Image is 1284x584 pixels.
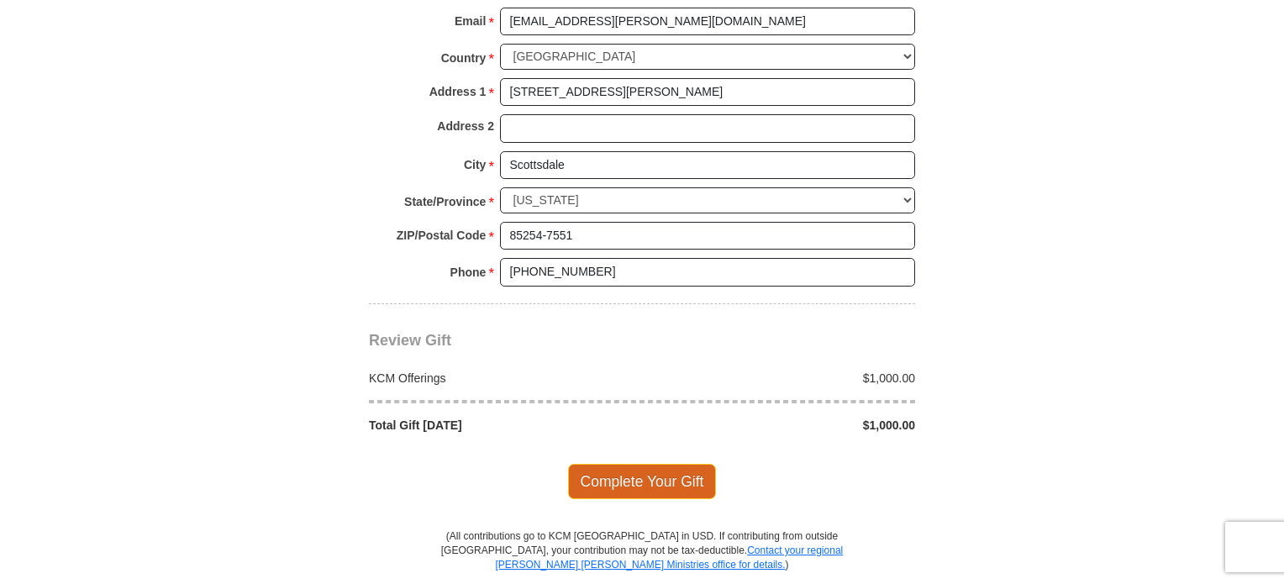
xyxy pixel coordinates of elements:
[437,114,494,138] strong: Address 2
[369,332,451,349] span: Review Gift
[450,260,487,284] strong: Phone
[429,80,487,103] strong: Address 1
[441,46,487,70] strong: Country
[360,370,643,387] div: KCM Offerings
[568,464,717,499] span: Complete Your Gift
[360,417,643,434] div: Total Gift [DATE]
[642,370,924,387] div: $1,000.00
[404,190,486,213] strong: State/Province
[642,417,924,434] div: $1,000.00
[455,9,486,33] strong: Email
[464,153,486,176] strong: City
[397,224,487,247] strong: ZIP/Postal Code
